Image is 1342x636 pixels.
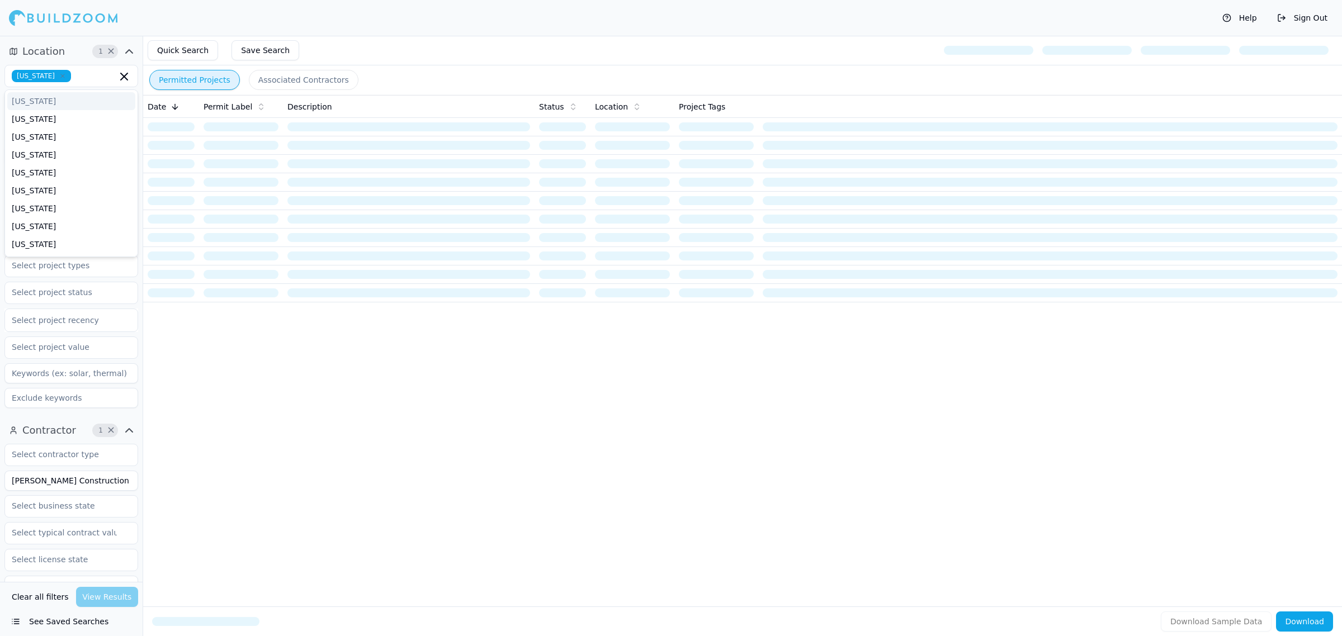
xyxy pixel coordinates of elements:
[7,146,135,164] div: [US_STATE]
[22,44,65,59] span: Location
[249,70,358,90] button: Associated Contractors
[4,388,138,408] input: Exclude keywords
[5,496,124,516] input: Select business state
[7,110,135,128] div: [US_STATE]
[148,101,166,112] span: Date
[7,128,135,146] div: [US_STATE]
[7,200,135,217] div: [US_STATE]
[539,101,564,112] span: Status
[95,46,106,57] span: 1
[4,363,138,383] input: Keywords (ex: solar, thermal)
[1272,9,1333,27] button: Sign Out
[5,523,124,543] input: Select typical contract value
[5,549,124,569] input: Select license state
[4,611,138,632] button: See Saved Searches
[22,423,76,438] span: Contractor
[4,471,138,491] input: Business name
[149,70,240,90] button: Permitted Projects
[7,182,135,200] div: [US_STATE]
[4,89,138,257] div: Suggestions
[148,40,218,60] button: Quick Search
[204,101,252,112] span: Permit Label
[7,217,135,235] div: [US_STATE]
[7,235,135,253] div: [US_STATE]
[7,92,135,110] div: [US_STATE]
[5,444,124,464] input: Select contractor type
[595,101,628,112] span: Location
[9,587,72,607] button: Clear all filters
[107,49,115,54] span: Clear Location filters
[107,428,115,433] span: Clear Contractor filters
[7,253,135,271] div: [US_STATE]
[1276,611,1333,632] button: Download
[95,425,106,436] span: 1
[4,421,138,439] button: Contractor1Clear Contractor filters
[4,576,138,596] input: Phone ex: 5555555555
[5,255,124,276] input: Select project types
[231,40,299,60] button: Save Search
[679,101,725,112] span: Project Tags
[5,282,124,302] input: Select project status
[7,164,135,182] div: [US_STATE]
[12,70,71,82] span: [US_STATE]
[1217,9,1263,27] button: Help
[4,42,138,60] button: Location1Clear Location filters
[287,101,332,112] span: Description
[5,337,124,357] input: Select project value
